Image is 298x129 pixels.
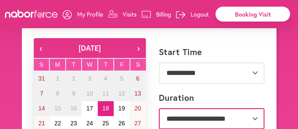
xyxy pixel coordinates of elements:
[114,101,130,116] button: September 19, 2025
[191,10,209,18] p: Logout
[63,4,103,24] a: My Profile
[55,61,60,68] abbr: Monday
[98,71,114,86] button: September 4, 2025
[98,86,114,101] button: September 11, 2025
[131,38,146,58] button: ›
[108,4,137,24] a: Visits
[54,105,61,112] abbr: September 15, 2025
[130,71,146,86] button: September 6, 2025
[86,105,93,112] abbr: September 17, 2025
[48,38,131,58] button: [DATE]
[98,101,114,116] button: September 18, 2025
[34,38,48,58] button: ‹
[50,101,66,116] button: September 15, 2025
[38,75,45,82] abbr: August 31, 2025
[114,86,130,101] button: September 12, 2025
[114,71,130,86] button: September 5, 2025
[156,10,171,18] p: Billing
[50,71,66,86] button: September 1, 2025
[215,7,290,22] div: Booking Visit
[66,86,82,101] button: September 9, 2025
[88,75,91,82] abbr: September 3, 2025
[134,90,141,97] abbr: September 13, 2025
[136,75,139,82] abbr: September 6, 2025
[118,90,125,97] abbr: September 12, 2025
[66,101,82,116] button: September 16, 2025
[86,120,93,127] abbr: September 24, 2025
[159,47,202,57] label: Start Time
[104,61,108,68] abbr: Thursday
[70,105,77,112] abbr: September 16, 2025
[50,86,66,101] button: September 8, 2025
[56,75,59,82] abbr: September 1, 2025
[136,61,140,68] abbr: Saturday
[72,75,75,82] abbr: September 2, 2025
[104,75,107,82] abbr: September 4, 2025
[72,90,75,97] abbr: September 9, 2025
[118,105,125,112] abbr: September 19, 2025
[54,120,61,127] abbr: September 22, 2025
[82,86,97,101] button: September 10, 2025
[87,61,92,68] abbr: Wednesday
[134,120,141,127] abbr: September 27, 2025
[130,101,146,116] button: September 20, 2025
[176,4,209,24] a: Logout
[82,101,97,116] button: September 17, 2025
[34,101,50,116] button: September 14, 2025
[34,86,50,101] button: September 7, 2025
[38,120,45,127] abbr: September 21, 2025
[134,105,141,112] abbr: September 20, 2025
[102,105,109,112] abbr: September 18, 2025
[70,120,77,127] abbr: September 23, 2025
[40,90,43,97] abbr: September 7, 2025
[86,90,93,97] abbr: September 10, 2025
[102,90,109,97] abbr: September 11, 2025
[118,120,125,127] abbr: September 26, 2025
[159,93,194,103] label: Duration
[66,71,82,86] button: September 2, 2025
[123,10,137,18] p: Visits
[120,61,124,68] abbr: Friday
[82,71,97,86] button: September 3, 2025
[72,61,75,68] abbr: Tuesday
[120,75,123,82] abbr: September 5, 2025
[102,120,109,127] abbr: September 25, 2025
[34,71,50,86] button: August 31, 2025
[39,61,43,68] abbr: Sunday
[142,4,171,24] a: Billing
[56,90,59,97] abbr: September 8, 2025
[38,105,45,112] abbr: September 14, 2025
[77,10,103,18] p: My Profile
[130,86,146,101] button: September 13, 2025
